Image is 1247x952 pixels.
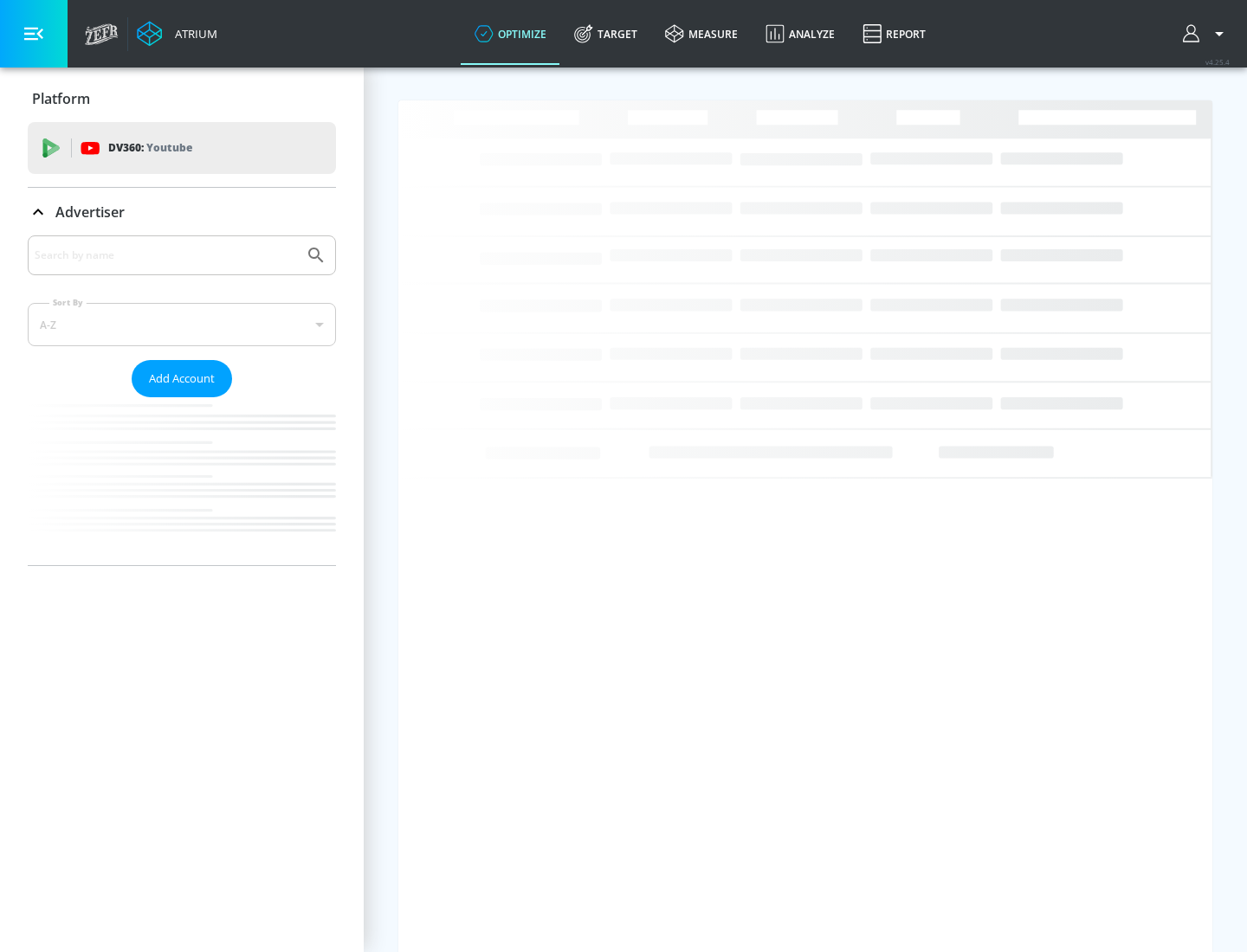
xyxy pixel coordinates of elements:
div: A-Z [28,303,336,346]
a: Atrium [137,21,217,47]
div: Advertiser [28,188,336,236]
p: Advertiser [55,203,125,222]
div: Advertiser [28,235,336,565]
div: DV360: Youtube [28,122,336,174]
p: DV360: [108,138,192,158]
p: Platform [32,89,90,108]
label: Sort By [49,297,87,308]
a: Target [560,3,651,65]
a: optimize [461,3,560,65]
a: measure [651,3,752,65]
span: Add Account [149,369,215,389]
button: Add Account [132,360,232,397]
span: v 4.25.4 [1205,57,1230,67]
div: Atrium [168,26,217,42]
a: Analyze [752,3,849,65]
p: Youtube [146,138,192,157]
input: Search by name [35,244,297,267]
a: Report [849,3,940,65]
nav: list of Advertiser [28,397,336,565]
div: Platform [28,74,336,123]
